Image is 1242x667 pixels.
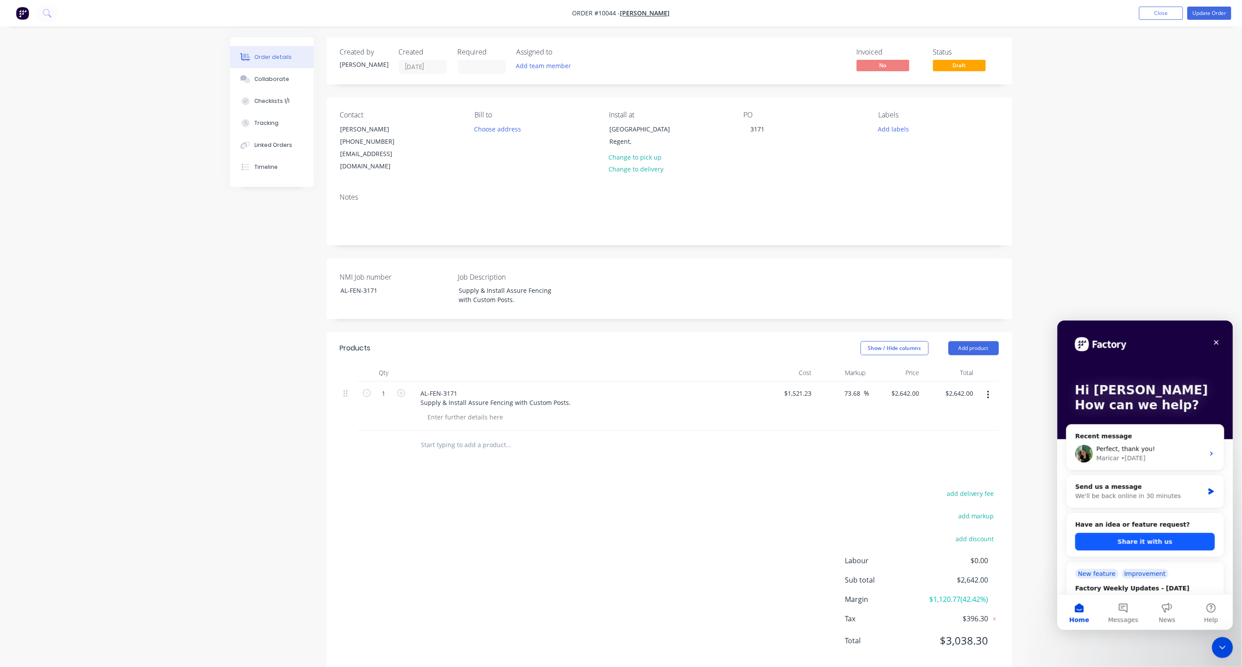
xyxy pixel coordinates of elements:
[572,9,620,18] span: Order #10044 -
[254,141,292,149] div: Linked Orders
[230,46,314,68] button: Order details
[517,60,576,72] button: Add team member
[878,111,999,119] div: Labels
[857,48,923,56] div: Invoiced
[762,364,816,382] div: Cost
[254,53,292,61] div: Order details
[845,635,923,646] span: Total
[869,364,923,382] div: Price
[923,633,988,649] span: $3,038.30
[333,123,421,173] div: [PERSON_NAME][PHONE_NUMBER][EMAIL_ADDRESS][DOMAIN_NAME]
[340,343,371,354] div: Products
[340,193,999,201] div: Notes
[254,97,290,105] div: Checklists 1/1
[620,9,670,18] a: [PERSON_NAME]
[16,7,29,20] img: Factory
[602,123,690,151] div: [GEOGRAPHIC_DATA]Regent,
[230,112,314,134] button: Tracking
[1057,321,1233,630] iframe: Intercom live chat
[452,284,561,306] div: Supply & Install Assure Fencing with Custom Posts.
[923,575,988,585] span: $2,642.00
[845,555,923,566] span: Labour
[604,151,666,163] button: Change to pick up
[815,364,869,382] div: Markup
[942,488,999,499] button: add delivery fee
[340,148,413,172] div: [EMAIL_ADDRESS][DOMAIN_NAME]
[230,134,314,156] button: Linked Orders
[1139,7,1183,20] button: Close
[861,341,929,355] button: Show / Hide columns
[604,163,668,175] button: Change to delivery
[951,532,999,544] button: add discount
[949,341,999,355] button: Add product
[873,123,914,135] button: Add labels
[470,123,526,135] button: Choose address
[517,48,605,56] div: Assigned to
[609,123,682,135] div: [GEOGRAPHIC_DATA]
[254,119,279,127] div: Tracking
[254,75,289,83] div: Collaborate
[933,60,986,71] span: Draft
[923,613,988,624] span: $396.30
[340,123,413,135] div: [PERSON_NAME]
[923,555,988,566] span: $0.00
[845,575,923,585] span: Sub total
[230,156,314,178] button: Timeline
[954,510,999,522] button: add markup
[340,111,460,119] div: Contact
[399,48,447,56] div: Created
[333,284,443,297] div: AL-FEN-3171
[744,123,772,135] div: 3171
[845,613,923,624] span: Tax
[845,594,923,605] span: Margin
[864,388,869,398] span: %
[254,163,278,171] div: Timeline
[414,387,578,409] div: AL-FEN-3171 Supply & Install Assure Fencing with Custom Posts.
[340,272,450,282] label: NMI Job number
[857,60,909,71] span: No
[609,135,682,148] div: Regent,
[474,111,595,119] div: Bill to
[1188,7,1231,20] button: Update Order
[511,60,576,72] button: Add team member
[340,48,388,56] div: Created by
[609,111,729,119] div: Install at
[458,272,568,282] label: Job Description
[933,48,999,56] div: Status
[744,111,864,119] div: PO
[923,364,977,382] div: Total
[230,90,314,112] button: Checklists 1/1
[340,135,413,148] div: [PHONE_NUMBER]
[421,436,597,454] input: Start typing to add a product...
[1212,637,1233,658] iframe: Intercom live chat
[340,60,388,69] div: [PERSON_NAME]
[230,68,314,90] button: Collaborate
